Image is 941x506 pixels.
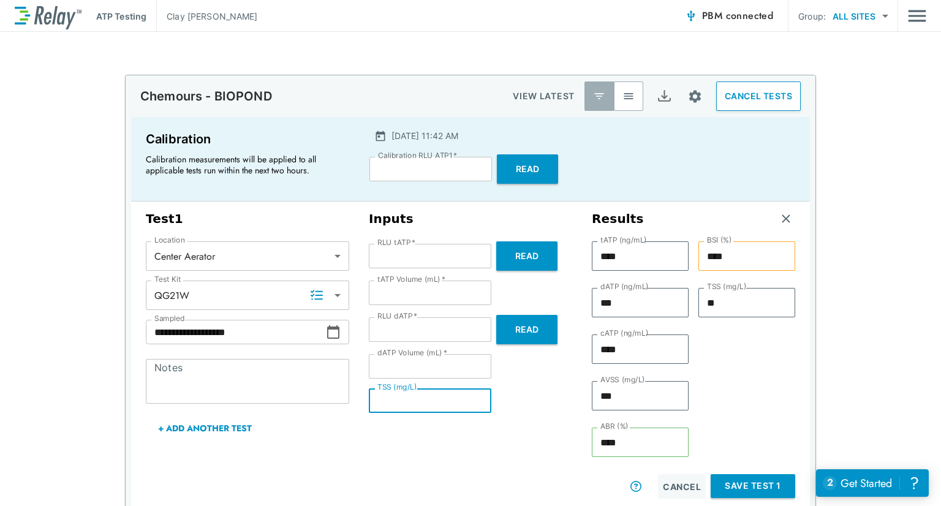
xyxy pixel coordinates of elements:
label: ABR (%) [600,422,629,431]
p: [DATE] 11:42 AM [391,129,458,142]
label: Test Kit [154,275,181,284]
label: dATP Volume (mL) [377,349,447,357]
button: Save Test 1 [711,474,795,498]
label: TSS (mg/L) [377,383,417,391]
label: RLU tATP [377,238,415,247]
label: TSS (mg/L) [707,282,747,291]
img: LuminUltra Relay [15,3,81,29]
button: Site setup [679,80,711,113]
button: Main menu [908,4,926,28]
p: Calibration measurements will be applied to all applicable tests run within the next two hours. [146,154,342,176]
img: Calender Icon [374,130,387,142]
label: cATP (ng/mL) [600,329,648,338]
button: Read [496,241,557,271]
img: Connected Icon [685,10,697,22]
iframe: Resource center [816,469,929,497]
h3: Test 1 [146,211,349,227]
p: Clay [PERSON_NAME] [167,10,257,23]
label: tATP Volume (mL) [377,275,445,284]
img: Latest [593,90,605,102]
p: Group: [798,10,826,23]
label: dATP (ng/mL) [600,282,649,291]
label: AVSS (mg/L) [600,376,645,384]
img: Settings Icon [687,89,703,104]
p: Chemours - BIOPOND [140,89,272,104]
button: Read [496,315,557,344]
div: QG21W [146,283,349,308]
button: + Add Another Test [146,413,264,443]
img: Remove [780,213,792,225]
p: Calibration [146,129,347,149]
span: connected [726,9,774,23]
img: Drawer Icon [908,4,926,28]
input: Choose date, selected date is Sep 26, 2025 [146,320,326,344]
span: PBM [702,7,773,25]
label: Calibration RLU ATP1 [378,151,457,160]
p: ATP Testing [96,10,146,23]
button: CANCEL TESTS [716,81,801,111]
h3: Results [592,211,644,227]
button: PBM connected [680,4,778,28]
button: Read [497,154,558,184]
div: Center Aerator [146,244,349,268]
label: BSI (%) [707,236,732,244]
img: View All [622,90,635,102]
label: tATP (ng/mL) [600,236,647,244]
button: Export [649,81,679,111]
label: Sampled [154,314,185,323]
label: Location [154,236,185,244]
p: VIEW LATEST [513,89,575,104]
button: Cancel [658,474,706,499]
label: RLU dATP [377,312,417,320]
img: Export Icon [657,89,672,104]
h3: Inputs [369,211,572,227]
